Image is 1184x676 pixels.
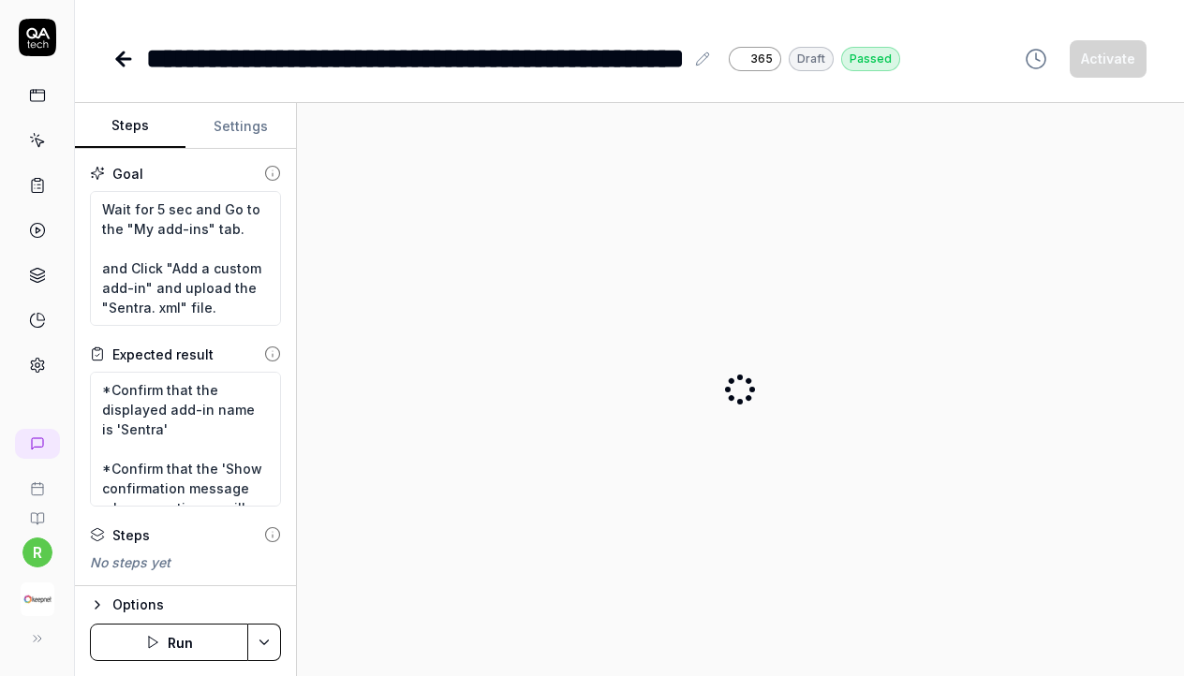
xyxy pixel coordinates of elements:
[22,537,52,567] button: r
[112,345,214,364] div: Expected result
[841,47,900,71] div: Passed
[90,594,281,616] button: Options
[112,525,150,545] div: Steps
[1014,40,1058,78] button: View version history
[112,594,281,616] div: Options
[90,624,248,661] button: Run
[75,104,185,149] button: Steps
[1070,40,1147,78] button: Activate
[789,47,834,71] div: Draft
[15,429,60,459] a: New conversation
[729,46,781,71] a: 365
[7,496,67,526] a: Documentation
[112,164,143,184] div: Goal
[185,104,296,149] button: Settings
[90,552,281,572] div: No steps yet
[21,582,54,616] img: Keepnet Logo
[7,567,67,620] button: Keepnet Logo
[750,51,773,67] span: 365
[7,466,67,496] a: Book a call with us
